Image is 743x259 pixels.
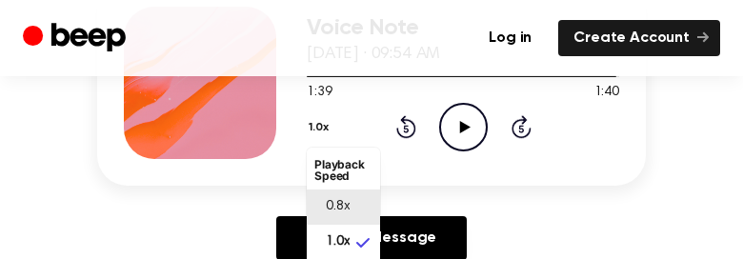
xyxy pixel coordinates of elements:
[558,20,720,56] a: Create Account
[307,111,336,144] button: 1.0x
[307,151,380,189] li: Playback Speed
[326,197,350,217] span: 0.8x
[594,83,619,103] span: 1:40
[326,232,350,252] span: 1.0x
[473,20,547,56] a: Log in
[307,83,331,103] span: 1:39
[23,20,131,57] a: Beep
